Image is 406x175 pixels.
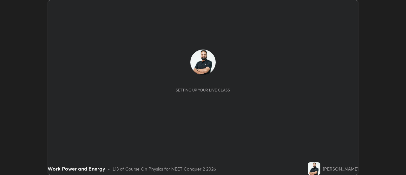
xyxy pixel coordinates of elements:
[308,162,320,175] img: 2ca2be53fc4546ca9ffa9f5798fd6fd8.jpg
[190,50,216,75] img: 2ca2be53fc4546ca9ffa9f5798fd6fd8.jpg
[323,165,358,172] div: [PERSON_NAME]
[48,165,105,172] div: Work Power and Energy
[113,165,216,172] div: L13 of Course On Physics for NEET Conquer 2 2026
[108,165,110,172] div: •
[176,88,230,92] div: Setting up your live class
